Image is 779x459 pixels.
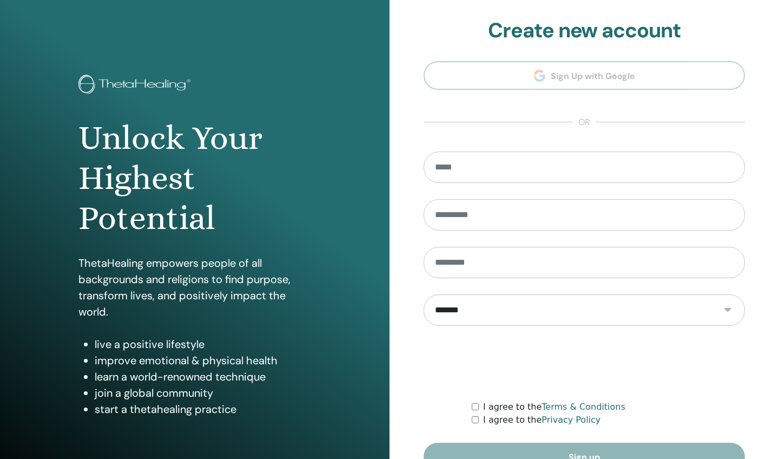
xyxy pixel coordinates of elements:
li: join a global community [95,385,311,401]
span: or [573,116,596,129]
a: Privacy Policy [542,415,600,425]
label: I agree to the [483,401,625,414]
li: improve emotional & physical health [95,352,311,369]
h1: Unlock Your Highest Potential [78,118,311,239]
label: I agree to the [483,414,600,427]
li: learn a world-renowned technique [95,369,311,385]
li: live a positive lifestyle [95,336,311,352]
a: Terms & Conditions [542,402,625,412]
iframe: reCAPTCHA [502,342,666,384]
li: start a thetahealing practice [95,401,311,417]
p: ThetaHealing empowers people of all backgrounds and religions to find purpose, transform lives, a... [78,255,311,320]
h2: Create new account [424,18,745,43]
